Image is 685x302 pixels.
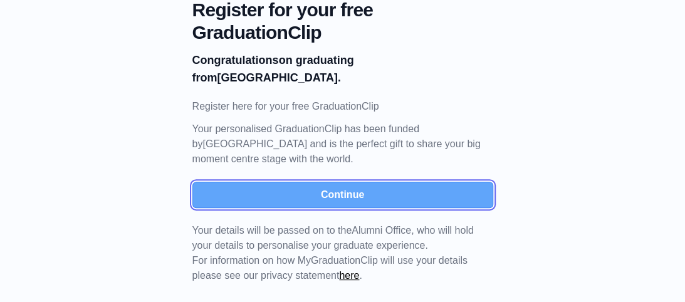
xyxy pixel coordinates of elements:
span: GraduationClip [192,21,493,44]
p: on graduating from [GEOGRAPHIC_DATA]. [192,51,493,86]
button: Continue [192,182,493,208]
b: Congratulations [192,54,279,66]
span: Alumni Office [352,225,411,236]
p: Register here for your free GraduationClip [192,99,493,114]
span: Your details will be passed on to the , who will hold your details to personalise your graduate e... [192,225,474,251]
p: Your personalised GraduationClip has been funded by [GEOGRAPHIC_DATA] and is the perfect gift to ... [192,122,493,167]
a: here [339,270,359,281]
span: For information on how MyGraduationClip will use your details please see our privacy statement . [192,225,474,281]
